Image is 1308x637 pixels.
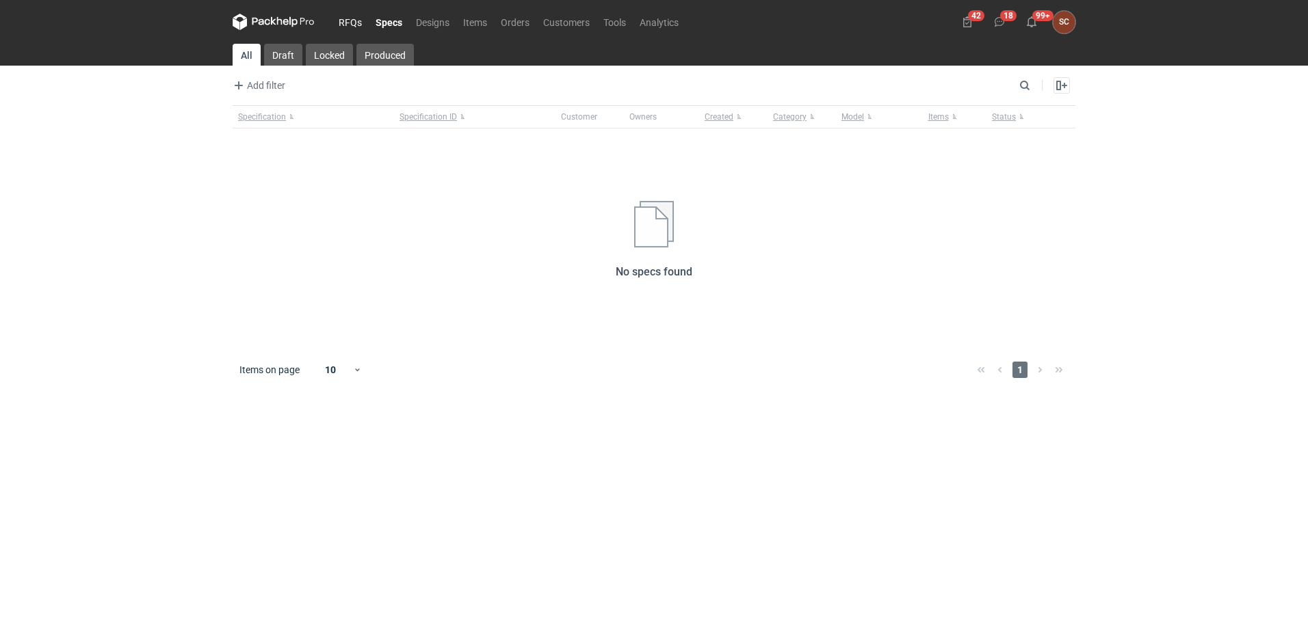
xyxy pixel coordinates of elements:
[633,14,685,30] a: Analytics
[306,44,353,66] a: Locked
[989,11,1010,33] button: 18
[1021,11,1043,33] button: 99+
[309,360,353,379] div: 10
[1017,77,1060,94] input: Search
[597,14,633,30] a: Tools
[231,77,285,94] span: Add filter
[409,14,456,30] a: Designs
[1012,362,1028,378] span: 1
[536,14,597,30] a: Customers
[356,44,414,66] a: Produced
[233,44,261,66] a: All
[230,77,286,94] button: Add filter
[1053,11,1075,33] div: Sylwia Cichórz
[616,264,692,280] h2: No specs found
[1053,11,1075,33] button: SC
[233,14,315,30] svg: Packhelp Pro
[239,363,300,377] span: Items on page
[264,44,302,66] a: Draft
[956,11,978,33] button: 42
[494,14,536,30] a: Orders
[456,14,494,30] a: Items
[369,14,409,30] a: Specs
[332,14,369,30] a: RFQs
